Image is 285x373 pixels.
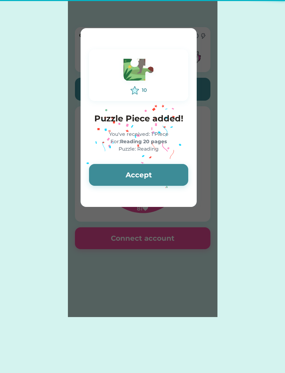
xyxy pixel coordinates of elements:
div: 10 [142,87,147,94]
img: Vector.svg [119,56,158,86]
img: interface-favorite-star--reward-rating-rate-social-star-media-favorite-like-stars.svg [131,86,139,95]
div: You've received: 1 Piece For: Puzzle: Reading [89,131,188,153]
strong: Reading 20 pages [120,138,167,145]
button: Accept [89,164,188,186]
h4: Puzzle Piece added! [89,112,188,125]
